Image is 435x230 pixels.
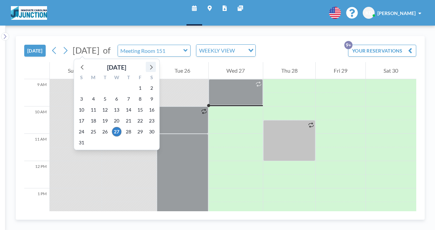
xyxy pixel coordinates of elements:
[88,74,99,83] div: M
[50,62,102,79] div: Sun 24
[124,94,133,104] span: Thursday, August 7, 2025
[124,116,133,126] span: Thursday, August 21, 2025
[77,116,86,126] span: Sunday, August 17, 2025
[77,94,86,104] span: Sunday, August 3, 2025
[135,94,145,104] span: Friday, August 8, 2025
[124,127,133,136] span: Thursday, August 28, 2025
[135,116,145,126] span: Friday, August 22, 2025
[89,116,98,126] span: Monday, August 18, 2025
[237,46,244,55] input: Search for option
[147,83,156,93] span: Saturday, August 2, 2025
[147,105,156,115] span: Saturday, August 16, 2025
[263,62,315,79] div: Thu 28
[209,62,263,79] div: Wed 27
[11,6,47,20] img: organization-logo
[76,74,87,83] div: S
[24,106,49,134] div: 10 AM
[135,105,145,115] span: Friday, August 15, 2025
[112,127,121,136] span: Wednesday, August 27, 2025
[344,41,352,49] p: 9+
[103,45,110,56] span: of
[24,134,49,161] div: 11 AM
[377,10,416,16] span: [PERSON_NAME]
[147,127,156,136] span: Saturday, August 30, 2025
[89,94,98,104] span: Monday, August 4, 2025
[118,45,183,56] input: Meeting Room 151
[112,116,121,126] span: Wednesday, August 20, 2025
[147,94,156,104] span: Saturday, August 9, 2025
[157,62,208,79] div: Tue 26
[348,45,416,57] button: YOUR RESERVATIONS9+
[112,105,121,115] span: Wednesday, August 13, 2025
[100,105,110,115] span: Tuesday, August 12, 2025
[100,127,110,136] span: Tuesday, August 26, 2025
[366,62,416,79] div: Sat 30
[107,62,126,72] div: [DATE]
[77,138,86,147] span: Sunday, August 31, 2025
[111,74,122,83] div: W
[77,127,86,136] span: Sunday, August 24, 2025
[100,116,110,126] span: Tuesday, August 19, 2025
[135,127,145,136] span: Friday, August 29, 2025
[122,74,134,83] div: T
[24,188,49,216] div: 1 PM
[112,94,121,104] span: Wednesday, August 6, 2025
[196,45,255,56] div: Search for option
[100,94,110,104] span: Tuesday, August 5, 2025
[147,116,156,126] span: Saturday, August 23, 2025
[89,127,98,136] span: Monday, August 25, 2025
[316,62,365,79] div: Fri 29
[24,45,46,57] button: [DATE]
[134,74,146,83] div: F
[124,105,133,115] span: Thursday, August 14, 2025
[198,46,236,55] span: WEEKLY VIEW
[73,45,100,55] span: [DATE]
[365,10,372,16] span: KD
[24,79,49,106] div: 9 AM
[135,83,145,93] span: Friday, August 1, 2025
[24,161,49,188] div: 12 PM
[89,105,98,115] span: Monday, August 11, 2025
[99,74,111,83] div: T
[77,105,86,115] span: Sunday, August 10, 2025
[146,74,157,83] div: S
